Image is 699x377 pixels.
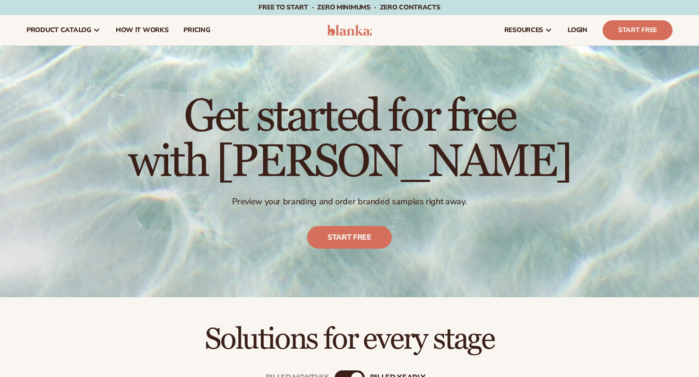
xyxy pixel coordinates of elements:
span: resources [504,26,543,34]
a: How It Works [108,15,176,45]
a: product catalog [19,15,108,45]
a: LOGIN [560,15,595,45]
a: Start Free [603,20,673,40]
span: How It Works [116,26,169,34]
span: LOGIN [568,26,587,34]
p: Preview your branding and order branded samples right away. [128,196,571,207]
a: Start free [307,226,392,249]
span: Free to start · ZERO minimums · ZERO contracts [259,3,440,12]
span: pricing [183,26,210,34]
h1: Get started for free with [PERSON_NAME] [128,94,571,185]
h2: Solutions for every stage [26,324,673,355]
a: pricing [176,15,217,45]
a: resources [497,15,560,45]
img: logo [327,25,372,36]
span: product catalog [26,26,91,34]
